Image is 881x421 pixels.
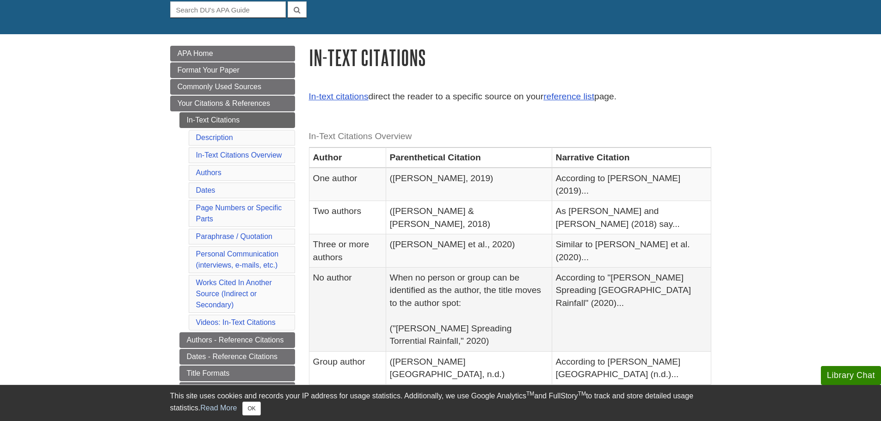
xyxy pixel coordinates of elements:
[309,147,386,168] th: Author
[552,268,711,352] td: According to "[PERSON_NAME] Spreading [GEOGRAPHIC_DATA] Rainfall" (2020)...
[309,268,386,352] td: No author
[196,151,282,159] a: In-Text Citations Overview
[179,332,295,348] a: Authors - Reference Citations
[178,99,270,107] span: Your Citations & References
[170,96,295,111] a: Your Citations & References
[552,351,711,384] td: According to [PERSON_NAME][GEOGRAPHIC_DATA] (n.d.)...
[309,46,711,69] h1: In-Text Citations
[386,201,552,234] td: ([PERSON_NAME] & [PERSON_NAME], 2018)
[179,366,295,381] a: Title Formats
[179,382,295,398] a: References: Articles
[179,349,295,365] a: Dates - Reference Citations
[543,92,594,101] a: reference list
[170,46,295,61] a: APA Home
[386,234,552,268] td: ([PERSON_NAME] et al., 2020)
[386,168,552,201] td: ([PERSON_NAME], 2019)
[170,79,295,95] a: Commonly Used Sources
[386,268,552,352] td: When no person or group can be identified as the author, the title moves to the author spot: ("[P...
[309,351,386,384] td: Group author
[309,90,711,104] p: direct the reader to a specific source on your page.
[309,92,369,101] a: In-text citations
[196,186,216,194] a: Dates
[309,126,711,147] caption: In-Text Citations Overview
[196,169,222,177] a: Authors
[386,147,552,168] th: Parenthetical Citation
[552,168,711,201] td: According to [PERSON_NAME] (2019)...
[242,402,260,415] button: Close
[196,204,282,223] a: Page Numbers or Specific Parts
[552,147,711,168] th: Narrative Citation
[170,1,286,18] input: Search DU's APA Guide
[196,250,279,269] a: Personal Communication(interviews, e-mails, etc.)
[309,201,386,234] td: Two authors
[309,234,386,268] td: Three or more authors
[178,83,261,91] span: Commonly Used Sources
[178,66,240,74] span: Format Your Paper
[309,168,386,201] td: One author
[170,390,711,415] div: This site uses cookies and records your IP address for usage statistics. Additionally, we use Goo...
[196,232,272,240] a: Paraphrase / Quotation
[170,62,295,78] a: Format Your Paper
[179,112,295,128] a: In-Text Citations
[178,49,213,57] span: APA Home
[196,134,233,141] a: Description
[526,390,534,397] sup: TM
[552,201,711,234] td: As [PERSON_NAME] and [PERSON_NAME] (2018) say...
[821,366,881,385] button: Library Chat
[386,351,552,384] td: ([PERSON_NAME][GEOGRAPHIC_DATA], n.d.)
[578,390,586,397] sup: TM
[196,318,276,326] a: Videos: In-Text Citations
[552,234,711,268] td: Similar to [PERSON_NAME] et al. (2020)...
[196,279,272,309] a: Works Cited In Another Source (Indirect or Secondary)
[200,404,237,412] a: Read More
